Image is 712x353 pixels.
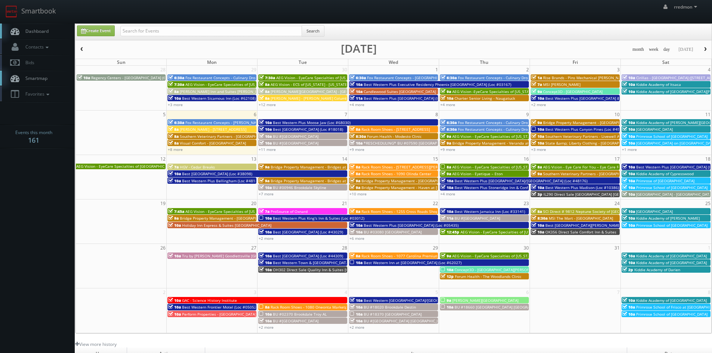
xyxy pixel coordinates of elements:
[273,318,318,323] span: BU #[GEOGRAPHIC_DATA]
[636,223,708,228] span: Primrose School of [GEOGRAPHIC_DATA]
[22,44,50,50] span: Contacts
[636,134,708,139] span: Primrose School of [GEOGRAPHIC_DATA]
[185,75,303,80] span: Fox Restaurant Concepts - Culinary Dropout - [GEOGRAPHIC_DATA]
[259,267,272,272] span: 10a
[458,75,576,80] span: Fox Restaurant Concepts - Culinary Dropout - [GEOGRAPHIC_DATA]
[28,136,39,145] strong: 161
[302,25,324,37] button: Search
[367,75,491,80] span: Fox Restaurant Concepts - [GEOGRAPHIC_DATA] - [GEOGRAPHIC_DATA]
[441,209,453,214] span: 10a
[259,236,274,241] a: +2 more
[168,223,181,228] span: 10a
[480,59,488,65] span: Thu
[545,134,694,139] span: Southern Veterinary Partners - Livewell Animal Urgent Care of [GEOGRAPHIC_DATA]
[435,111,439,118] span: 8
[168,164,179,170] span: 7a
[454,216,500,221] span: BU #[GEOGRAPHIC_DATA]
[168,75,184,80] span: 6:30a
[22,75,47,81] span: Smartmap
[168,253,181,258] span: 10a
[180,216,316,221] span: Bridge Property Management - [GEOGRAPHIC_DATA] at [GEOGRAPHIC_DATA]
[276,75,412,80] span: AEG Vision - EyeCare Specialties of [US_STATE] – [PERSON_NAME] Eye Clinic
[350,253,360,258] span: 8a
[273,127,343,132] span: Best [GEOGRAPHIC_DATA] (Loc #18018)
[705,155,711,163] span: 18
[531,229,544,235] span: 10a
[182,253,288,258] span: Tru by [PERSON_NAME] Goodlettsville [GEOGRAPHIC_DATA]
[440,191,455,196] a: +4 more
[91,75,176,80] span: Regency Centers - [GEOGRAPHIC_DATA] (63020)
[525,66,530,74] span: 2
[350,223,363,228] span: 10a
[22,28,49,34] span: Dashboard
[350,209,360,214] span: 8a
[180,89,267,94] span: [PERSON_NAME] Inn and Suites [PERSON_NAME]
[259,253,272,258] span: 10a
[441,120,457,125] span: 6:30a
[273,267,421,272] span: OH302 Direct Sale Quality Inn & Suites [GEOGRAPHIC_DATA] - [GEOGRAPHIC_DATA]
[441,96,453,101] span: 10a
[364,140,455,146] span: *RESCHEDULING* BU #07590 [GEOGRAPHIC_DATA]
[452,253,597,258] span: AEG Vision - EyeCare Specialties of [US_STATE] – [PERSON_NAME] Ridge Eye Care
[573,59,578,65] span: Fri
[271,209,308,214] span: ProSource of Oxnard
[349,325,364,330] a: +2 more
[389,59,398,65] span: Wed
[77,25,115,36] a: Create Event
[622,82,635,87] span: 10a
[350,171,360,176] span: 8a
[531,147,546,152] a: +3 more
[441,75,457,80] span: 6:30a
[259,325,274,330] a: +2 more
[636,178,694,183] span: Primrose of [GEOGRAPHIC_DATA]
[636,185,708,190] span: Primrose School of [GEOGRAPHIC_DATA]
[454,185,577,190] span: Best Western Plus Stoneridge Inn & Conference Centre (Loc #66085)
[531,89,542,94] span: 9a
[75,341,117,347] a: View more history
[259,89,269,94] span: 8a
[361,171,431,176] span: Rack Room Shoes - 1090 Olinda Center
[543,164,663,170] span: AEG Vision - Eye Care For You – Eye Care For You ([PERSON_NAME])
[160,155,166,163] span: 12
[350,260,363,265] span: 10a
[182,223,271,228] span: Holiday Inn Express & Suites [GEOGRAPHIC_DATA]
[622,171,635,176] span: 10a
[168,216,179,221] span: 9a
[531,223,544,228] span: 10a
[259,178,269,183] span: 9a
[350,298,363,303] span: 10a
[350,164,360,170] span: 8a
[273,229,343,235] span: Best [GEOGRAPHIC_DATA] (Loc #43029)
[259,147,276,152] a: +11 more
[622,216,635,221] span: 10a
[168,147,183,152] a: +8 more
[523,199,530,207] span: 23
[273,185,326,190] span: BU #00946 Brookdale Skyline
[250,155,257,163] span: 13
[545,96,665,101] span: Best Western Plus [GEOGRAPHIC_DATA] &amp; Suites (Loc #44475)
[259,82,269,87] span: 8a
[182,304,258,310] span: Best Western Frontier Motel (Loc #05052)
[180,134,272,139] span: Southern Veterinary Partners - [GEOGRAPHIC_DATA]
[622,185,635,190] span: 10a
[180,127,246,132] span: [PERSON_NAME] - [STREET_ADDRESS]
[622,260,635,265] span: 10a
[168,127,179,132] span: 8a
[182,178,261,183] span: Best Western Plus Bellingham (Loc #48188)
[259,191,274,196] a: +7 more
[435,66,439,74] span: 1
[364,304,416,310] span: BU #18020 Brookdale Destin
[531,140,544,146] span: 10a
[271,96,363,101] span: [PERSON_NAME] - [PERSON_NAME] Columbus Circle
[259,304,269,310] span: 8a
[636,216,700,221] span: Kiddie Academy of [PERSON_NAME]
[460,229,601,235] span: AEG Vision - EyeCare Specialties of [US_STATE] – [PERSON_NAME] & Associates
[622,75,635,80] span: 10a
[458,120,576,125] span: Fox Restaurant Concepts - Culinary Dropout - [GEOGRAPHIC_DATA]
[622,304,635,310] span: 10a
[350,127,360,132] span: 8a
[350,312,363,317] span: 10a
[259,140,272,146] span: 10a
[273,260,374,265] span: Best Western Town & [GEOGRAPHIC_DATA] (Loc #05423)
[273,134,318,139] span: BU #[GEOGRAPHIC_DATA]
